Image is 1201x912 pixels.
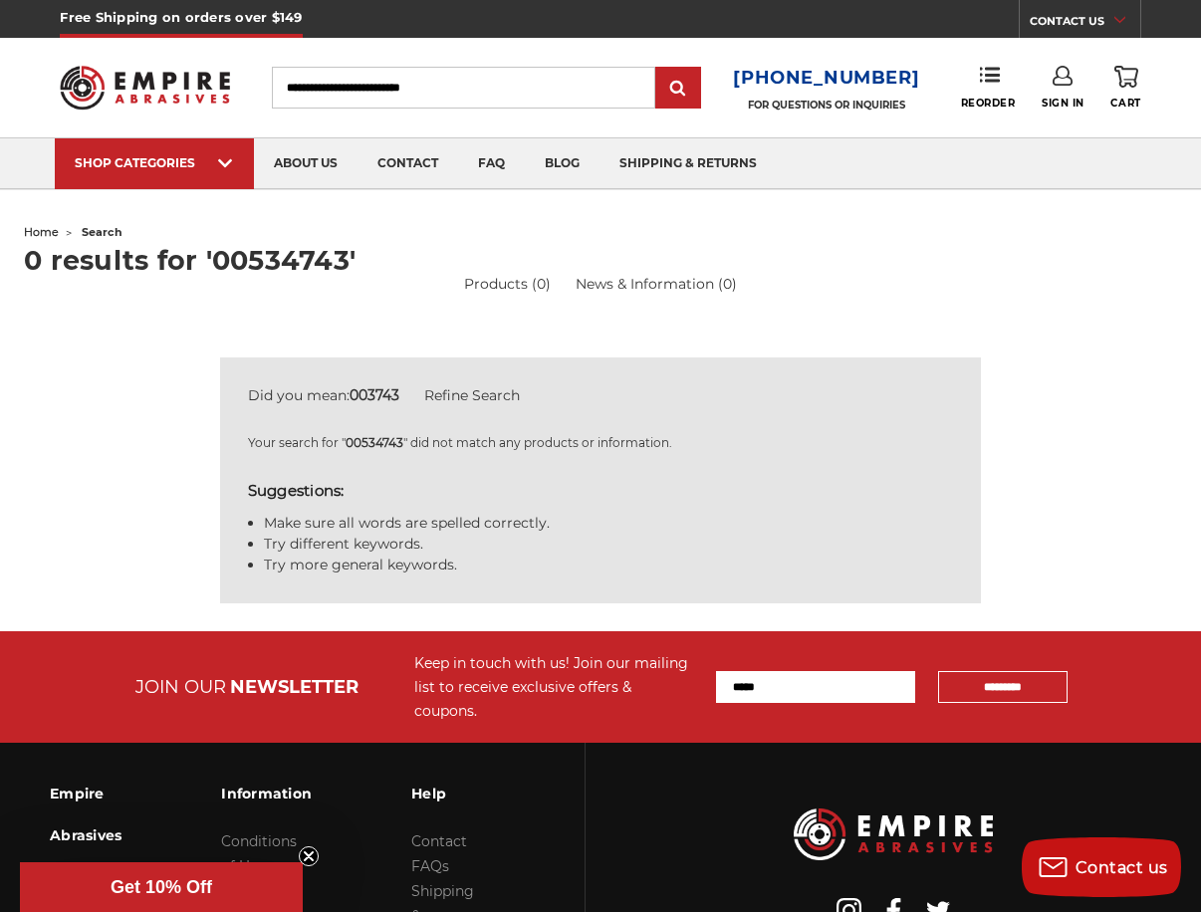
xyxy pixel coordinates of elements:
[1022,837,1181,897] button: Contact us
[1076,858,1168,877] span: Contact us
[358,138,458,189] a: contact
[525,138,600,189] a: blog
[248,385,954,406] div: Did you mean:
[248,480,954,503] h5: Suggestions:
[411,857,449,875] a: FAQs
[230,676,359,698] span: NEWSLETTER
[658,69,698,109] input: Submit
[411,773,474,814] h3: Help
[221,773,312,814] h3: Information
[411,832,467,850] a: Contact
[464,274,551,295] a: Products (0)
[135,676,226,698] span: JOIN OUR
[24,247,1177,274] h1: 0 results for '00534743'
[111,877,212,897] span: Get 10% Off
[1110,66,1140,110] a: Cart
[82,225,122,239] span: search
[961,66,1016,109] a: Reorder
[299,846,319,866] button: Close teaser
[254,138,358,189] a: about us
[350,386,399,404] strong: 003743
[20,862,303,912] div: Get 10% OffClose teaser
[60,55,229,121] img: Empire Abrasives
[264,513,954,534] li: Make sure all words are spelled correctly.
[414,651,696,723] div: Keep in touch with us! Join our mailing list to receive exclusive offers & coupons.
[600,138,777,189] a: shipping & returns
[50,773,121,856] h3: Empire Abrasives
[1110,97,1140,110] span: Cart
[794,808,993,859] img: Empire Abrasives Logo Image
[733,99,919,112] p: FOR QUESTIONS OR INQUIRIES
[346,435,403,450] strong: 00534743
[458,138,525,189] a: faq
[424,386,520,404] a: Refine Search
[1030,10,1140,38] a: CONTACT US
[75,155,234,170] div: SHOP CATEGORIES
[576,275,737,293] a: News & Information (0)
[221,832,297,875] a: Conditions of Use
[248,434,954,452] p: Your search for " " did not match any products or information.
[961,97,1016,110] span: Reorder
[264,534,954,555] li: Try different keywords.
[1042,97,1084,110] span: Sign In
[733,64,919,93] a: [PHONE_NUMBER]
[264,555,954,575] li: Try more general keywords.
[24,225,59,239] a: home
